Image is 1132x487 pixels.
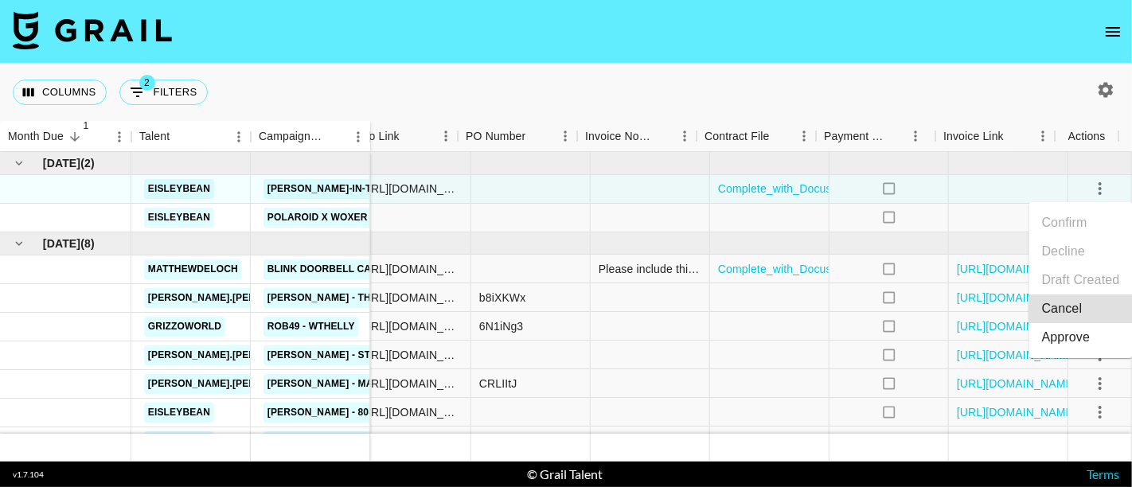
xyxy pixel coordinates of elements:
button: Show filters [119,80,208,105]
div: Campaign (Type) [251,121,370,152]
button: Sort [324,126,346,148]
a: [URL][DOMAIN_NAME] [957,404,1077,420]
a: [URL][DOMAIN_NAME] [957,347,1077,363]
span: 1 [78,118,94,134]
button: Menu [1031,124,1055,148]
span: ( 2 ) [80,155,95,171]
a: Polaroid X Woxer Campaign [263,208,427,228]
div: https://www.instagram.com/reel/DPRPflUjqTx/?igsh=MXV4OGlyYTh0N2x3aA%3D%3D [360,347,463,363]
button: open drawer [1097,16,1129,48]
div: Invoice Link [943,121,1004,152]
a: [URL][DOMAIN_NAME] [957,318,1077,334]
div: Invoice Link [935,121,1055,152]
a: eisleybean [144,179,214,199]
div: CRLIItJ [479,376,517,392]
button: select merge strategy [1087,175,1114,202]
button: Select columns [13,80,107,105]
button: select merge strategy [1087,370,1114,397]
button: Sort [650,125,673,147]
div: Actions [1068,121,1106,152]
div: https://www.tiktok.com/@eisleybean/video/7556715993838472478?_r=1&_t=ZP-90Dq83JmwrH [360,181,463,197]
button: Menu [346,125,370,149]
div: Approve [1042,328,1091,347]
a: [PERSON_NAME]-in-the-box Monster Munchies [263,179,520,199]
a: grizzoworld [144,317,225,337]
a: [PERSON_NAME] - Make a Baby [263,374,430,394]
span: [DATE] [43,236,80,251]
div: PO Number [466,121,525,152]
div: PO Number [458,121,577,152]
button: Sort [769,125,791,147]
button: Menu [434,124,458,148]
button: hide children [8,232,30,255]
a: [URL][DOMAIN_NAME] [957,433,1077,449]
button: Menu [553,124,577,148]
a: [URL][DOMAIN_NAME] [957,376,1077,392]
button: Sort [64,126,86,148]
div: Payment Sent [824,121,886,152]
a: [PERSON_NAME] - 808 HYMN [263,403,410,423]
button: Sort [400,125,422,147]
span: ( 8 ) [80,236,95,251]
a: matthewdeloch [144,259,242,279]
button: Sort [525,125,548,147]
a: Complete_with_Docusign_Amazon_Blink_-_IA_-_M.pdf [718,261,998,277]
div: Video Link [346,121,400,152]
button: Menu [107,125,131,149]
a: [PERSON_NAME].[PERSON_NAME] [144,374,318,394]
a: [PERSON_NAME].[PERSON_NAME] [144,288,318,308]
a: Terms [1087,466,1119,481]
div: Month Due [8,121,64,152]
span: [DATE] [43,155,80,171]
a: little image - Kill The Ghost [263,431,429,451]
div: Contract File [697,121,816,152]
div: https://www.instagram.com/reel/DOhQGxijurT/?igsh=MWE2OHVsNmdrd2E2MQ%3D%3D [360,376,463,392]
a: [URL][DOMAIN_NAME] [957,290,1077,306]
a: [URL][DOMAIN_NAME] [957,261,1077,277]
div: Invoice Notes [585,121,650,152]
div: https://www.tiktok.com/@eisleybean/video/7555564683005087006 [360,433,463,449]
button: Sort [170,126,192,148]
a: [PERSON_NAME] - Stay [263,345,386,365]
div: https://www.instagram.com/reel/DOGrSuOCBpT/?igsh=MWt5endwZmt2MzV6OQ%3D%3D [360,318,463,334]
a: Blink Doorbell Campaign [263,259,413,279]
a: eisleybean [144,208,214,228]
button: Menu [227,125,251,149]
a: [PERSON_NAME].[PERSON_NAME] [144,345,318,365]
div: https://www.tiktok.com/@matthewdeloch/video/7546736279367453966 [360,261,463,277]
div: 6N1iNg3 [479,318,524,334]
div: Video Link [338,121,458,152]
div: Invoice Notes [577,121,697,152]
img: Grail Talent [13,11,172,49]
span: 2 [139,75,155,91]
button: Menu [673,124,697,148]
div: b8iXKWx [479,290,526,306]
a: [PERSON_NAME] - The Twist (65th Anniversary) [263,288,521,308]
div: v 1.7.104 [13,469,44,480]
button: Sort [1004,125,1026,147]
button: Menu [904,124,927,148]
div: https://www.tiktok.com/@eisleybean/video/7547882018680392990 [360,404,463,420]
div: Campaign (Type) [259,121,324,152]
a: Complete_with_Docusign_Zoned_-_Jack-in-the-B.pdf [718,181,989,197]
div: Talent [131,121,251,152]
a: eisleybean [144,431,214,451]
button: select merge strategy [1087,399,1114,426]
div: Contract File [705,121,769,152]
button: Menu [792,124,816,148]
div: Actions [1055,121,1118,152]
a: eisleybean [144,403,214,423]
div: Payment Sent [816,121,935,152]
button: hide children [8,152,30,174]
div: Talent [139,121,170,152]
button: select merge strategy [1087,427,1114,454]
div: Please include this opportunity ID on the invoice: OPP ID #007434 [599,261,701,277]
a: ROB49 - WTHELLY [263,317,359,337]
button: Sort [886,125,908,147]
div: https://www.instagram.com/reel/DN8nkAbjio_/?igsh=dmt3bnlhbWdmbDZo [360,290,463,306]
div: © Grail Talent [528,466,603,482]
div: 98406 [479,433,511,449]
